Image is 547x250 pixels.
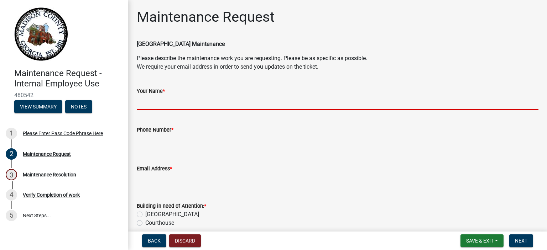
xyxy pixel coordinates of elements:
wm-modal-confirm: Notes [65,104,92,110]
label: Email Address [137,166,172,171]
label: Building in need of Attention: [137,204,206,209]
div: Maintenance Resolution [23,172,76,177]
button: Discard [169,234,201,247]
wm-modal-confirm: Summary [14,104,62,110]
button: Save & Exit [460,234,504,247]
div: 2 [6,148,17,160]
h1: Maintenance Request [137,9,275,26]
div: 5 [6,210,17,221]
span: Save & Exit [466,238,494,244]
span: Next [515,238,527,244]
div: 4 [6,189,17,201]
button: View Summary [14,100,62,113]
label: Phone Number [137,128,173,133]
p: Please describe the maintenance work you are requesting. Please be as specific as possible. We re... [137,54,538,71]
label: Your Name [137,89,165,94]
button: Next [509,234,533,247]
button: Notes [65,100,92,113]
div: Please Enter Pass Code Phrase Here [23,131,103,136]
div: Maintenance Request [23,151,71,156]
button: Back [142,234,166,247]
label: [GEOGRAPHIC_DATA] [145,210,199,219]
img: Madison County, Georgia [14,7,68,61]
label: Board of Elections [145,227,191,236]
label: Courthouse [145,219,174,227]
span: Back [148,238,161,244]
span: 480542 [14,92,114,99]
div: 3 [6,169,17,180]
strong: [GEOGRAPHIC_DATA] Maintenance [137,41,225,47]
div: Verify Completion of work [23,192,80,197]
div: 1 [6,128,17,139]
h4: Maintenance Request - Internal Employee Use [14,68,123,89]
